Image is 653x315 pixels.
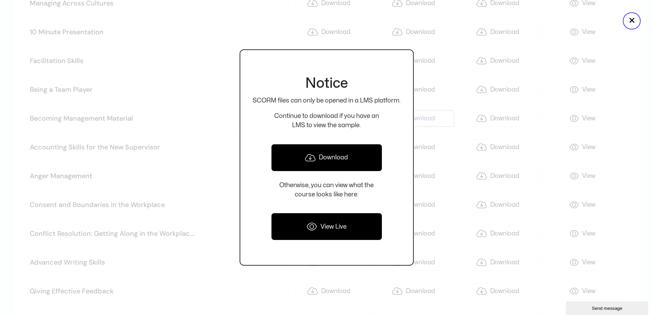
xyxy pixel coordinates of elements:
a: View Live [271,213,382,240]
button: Close popup [623,12,641,29]
iframe: chat widget [566,300,650,315]
p: Continue to download if you have an LMS to view the sample. [253,111,401,130]
p: Otherwise, you can view what the course looks like here: [253,181,401,199]
h2: Notice [253,75,401,93]
p: SCORM files can only be opened in a LMS platform. [253,96,401,105]
a: Download [271,144,382,171]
